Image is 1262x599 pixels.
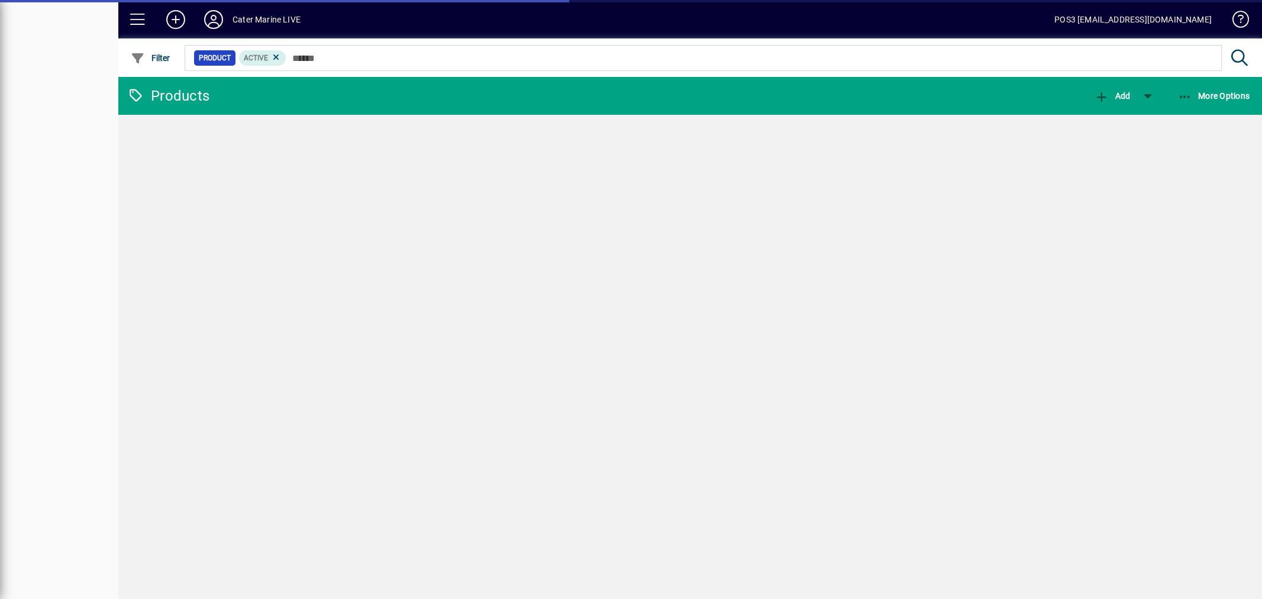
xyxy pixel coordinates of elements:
button: Profile [195,9,233,30]
span: Active [244,54,268,62]
button: Add [1092,85,1133,107]
a: Knowledge Base [1224,2,1247,41]
span: Add [1095,91,1130,101]
div: Products [127,86,209,105]
div: POS3 [EMAIL_ADDRESS][DOMAIN_NAME] [1054,10,1212,29]
button: Add [157,9,195,30]
button: Filter [128,47,173,69]
span: Product [199,52,231,64]
button: More Options [1175,85,1253,107]
mat-chip: Activation Status: Active [239,50,286,66]
div: Cater Marine LIVE [233,10,301,29]
span: Filter [131,53,170,63]
span: More Options [1178,91,1250,101]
